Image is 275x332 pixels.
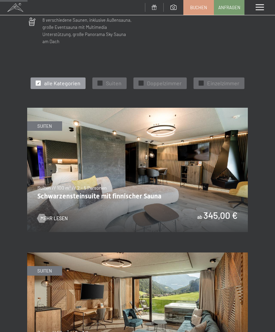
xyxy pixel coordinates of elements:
span: ✓ [140,81,143,86]
span: ✓ [99,81,102,86]
p: 8 verschiedene Saunen, inklusive Außensauna, große Eventsauna mit Multimedia Unterstützung, große... [42,17,132,45]
a: Suite Aurina mit finnischer Sauna [27,253,248,257]
a: Anfragen [214,0,244,15]
img: Schwarzensteinsuite mit finnischer Sauna [27,108,248,232]
span: Anfragen [218,4,240,11]
span: Einzelzimmer [207,80,239,87]
span: alle Kategorien [44,80,80,87]
a: Schwarzensteinsuite mit finnischer Sauna [27,108,248,112]
span: ✓ [200,81,203,86]
span: Buchen [190,4,207,11]
span: Suiten [106,80,122,87]
span: Doppelzimmer [147,80,182,87]
a: Mehr Lesen [37,215,68,222]
span: Mehr Lesen [40,215,68,222]
span: ✓ [37,81,40,86]
a: Buchen [184,0,214,15]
